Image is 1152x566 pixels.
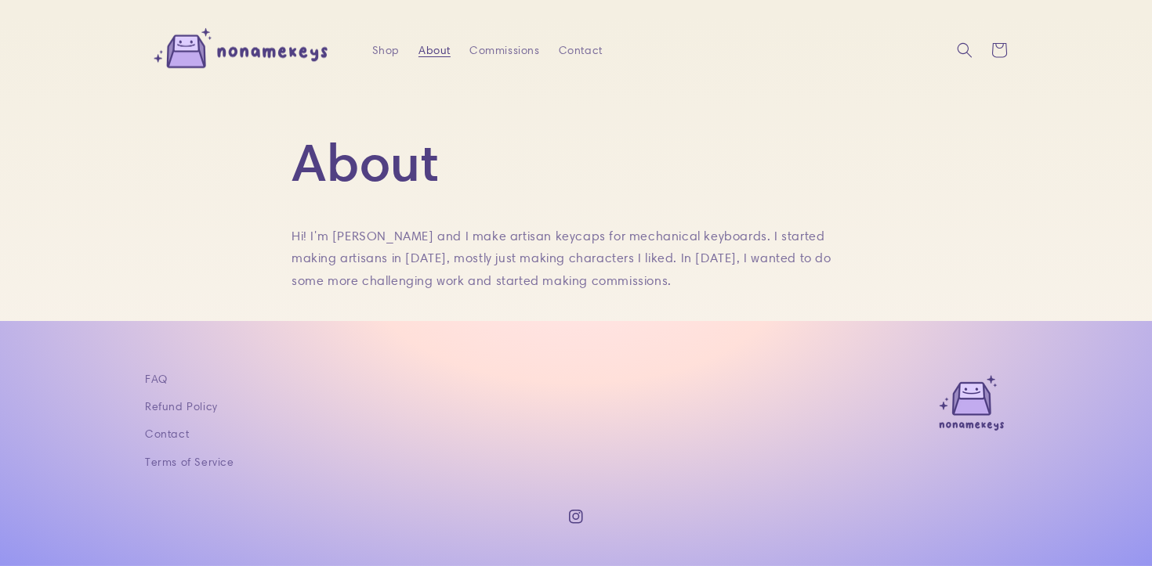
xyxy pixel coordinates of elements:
a: FAQ [145,370,168,393]
a: Terms of Service [145,449,234,476]
a: Refund Policy [145,393,218,420]
a: About [409,34,460,67]
h1: About [292,129,860,194]
a: Commissions [460,34,549,67]
img: nonamekeys [145,22,341,80]
span: About [418,43,451,57]
a: Shop [363,34,409,67]
span: Shop [372,43,400,57]
a: Contact [145,420,189,448]
a: Contact [549,34,612,67]
summary: Search [947,33,982,67]
span: Commissions [469,43,540,57]
span: Contact [559,43,603,57]
div: Hi! I'm [PERSON_NAME] and I make artisan keycaps for mechanical keyboards. I started making artis... [292,225,860,293]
